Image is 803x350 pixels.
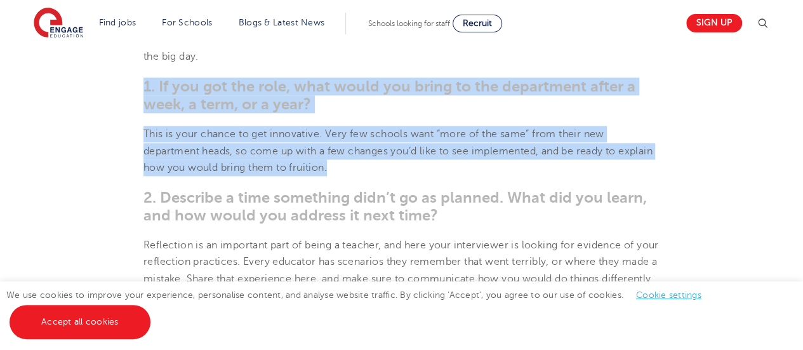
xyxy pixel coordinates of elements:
span: 2. Describe a time something didn’t go as planned. What did you learn, and how would you address ... [143,189,647,224]
a: For Schools [162,18,212,27]
a: Sign up [686,14,742,32]
img: Engage Education [34,8,83,39]
a: Blogs & Latest News [239,18,325,27]
span: 1. If you got the role, what would you bring to the department after a week, a term, or a year? [143,77,635,113]
span: Schools looking for staff [368,19,450,28]
a: Find jobs [99,18,136,27]
a: Accept all cookies [10,305,150,339]
span: This is your chance to get innovative. Very few schools want “more of the same” from their new de... [143,128,653,173]
a: Cookie settings [636,290,701,300]
span: Recruit [463,18,492,28]
span: Reflection is an important part of being a teacher, and here your interviewer is looking for evid... [143,239,659,301]
span: We use cookies to improve your experience, personalise content, and analyse website traffic. By c... [6,290,714,326]
a: Recruit [453,15,502,32]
